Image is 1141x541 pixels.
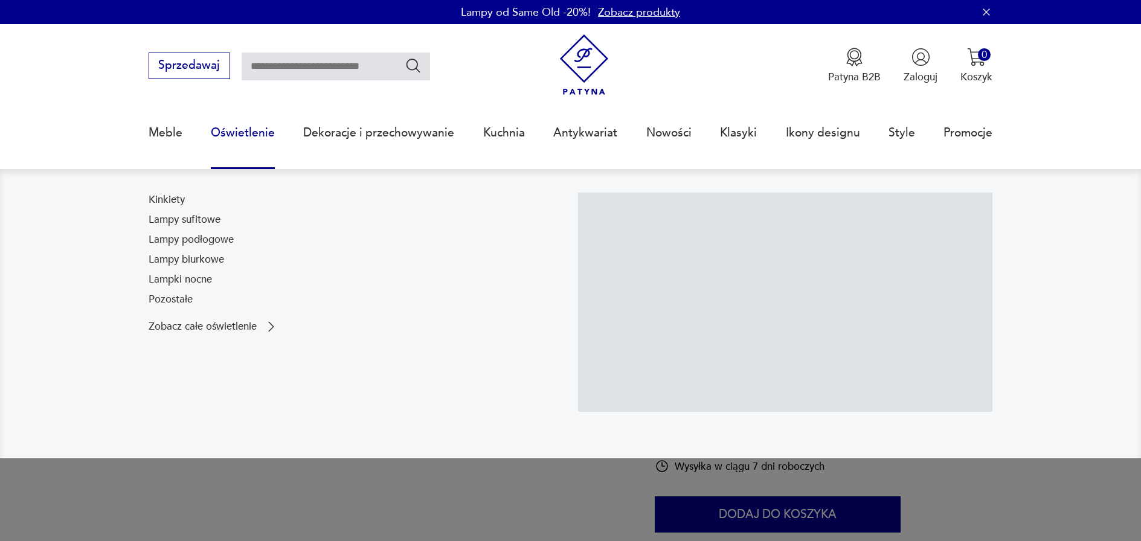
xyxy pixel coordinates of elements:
a: Zobacz produkty [598,5,680,20]
a: Lampki nocne [149,272,212,287]
a: Lampy sufitowe [149,213,220,227]
a: Sprzedawaj [149,62,230,71]
a: Kinkiety [149,193,185,207]
button: Szukaj [405,57,422,74]
p: Patyna B2B [828,70,881,84]
a: Meble [149,105,182,161]
a: Oświetlenie [211,105,275,161]
a: Nowości [646,105,692,161]
button: Zaloguj [904,48,937,84]
div: 0 [978,48,991,61]
a: Pozostałe [149,292,193,307]
p: Zobacz całe oświetlenie [149,322,257,331]
a: Promocje [943,105,992,161]
p: Lampy od Same Old -20%! [461,5,591,20]
p: Koszyk [960,70,992,84]
a: Ikona medaluPatyna B2B [828,48,881,84]
a: Zobacz całe oświetlenie [149,319,278,334]
a: Style [889,105,915,161]
a: Dekoracje i przechowywanie [303,105,454,161]
img: Patyna - sklep z meblami i dekoracjami vintage [554,34,615,95]
a: Ikony designu [786,105,860,161]
img: Ikonka użytkownika [911,48,930,66]
a: Antykwariat [553,105,617,161]
button: Patyna B2B [828,48,881,84]
a: Lampy biurkowe [149,252,224,267]
img: Ikona medalu [845,48,864,66]
button: Sprzedawaj [149,53,230,79]
button: 0Koszyk [960,48,992,84]
img: Ikona koszyka [967,48,986,66]
a: Lampy podłogowe [149,232,234,247]
p: Zaloguj [904,70,937,84]
a: Klasyki [720,105,757,161]
a: Kuchnia [483,105,525,161]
